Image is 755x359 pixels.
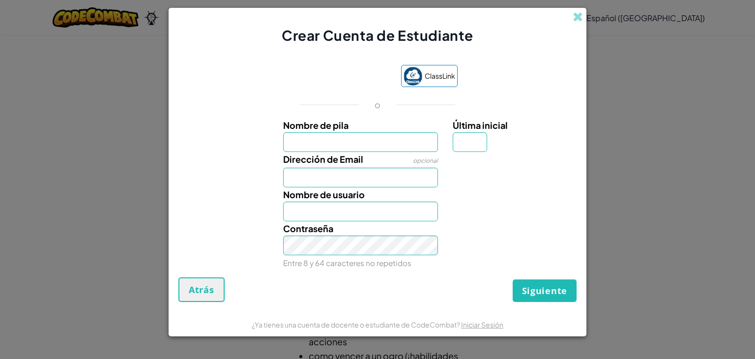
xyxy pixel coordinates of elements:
span: Atrás [189,284,214,296]
iframe: Botón de Acceder con Google [293,66,396,88]
img: classlink-logo-small.png [404,67,422,86]
span: Dirección de Email [283,153,363,165]
button: Atrás [178,277,225,302]
span: Nombre de pila [283,120,348,131]
a: Iniciar Sesión [461,320,503,329]
small: Entre 8 y 64 caracteres no repetidos [283,258,411,268]
p: o [375,99,380,111]
span: ClassLink [425,69,455,83]
span: ¿Ya tienes una cuenta de docente o estudiante de CodeCombat? [252,320,461,329]
span: Crear Cuenta de Estudiante [282,27,473,44]
span: opcional [413,157,438,164]
span: Contraseña [283,223,333,234]
button: Siguiente [513,279,577,302]
span: Última inicial [453,120,508,131]
span: Nombre de usuario [283,189,365,200]
span: Siguiente [522,285,567,297]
